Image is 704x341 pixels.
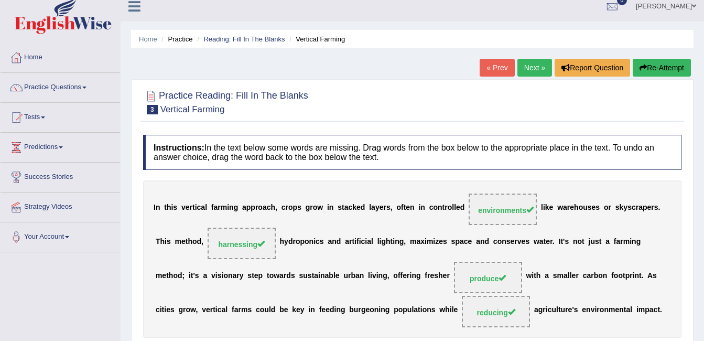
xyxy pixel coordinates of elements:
b: t [267,272,269,280]
b: l [371,238,373,246]
b: l [541,204,543,212]
b: s [291,272,295,280]
b: e [546,238,550,246]
b: i [393,238,395,246]
b: t [599,238,602,246]
b: a [263,204,267,212]
b: c [197,204,201,212]
b: e [647,204,652,212]
b: s [195,272,199,280]
b: , [391,204,393,212]
b: e [511,238,515,246]
b: e [406,204,410,212]
b: d [361,204,365,212]
b: s [595,204,600,212]
b: l [369,204,371,212]
a: Your Account [1,222,120,249]
b: z [435,238,439,246]
b: d [286,272,291,280]
b: p [643,204,647,212]
b: s [565,238,569,246]
b: s [451,238,456,246]
b: s [588,204,592,212]
b: . [553,238,555,246]
b: m [156,272,162,280]
b: a [605,238,610,246]
b: r [190,204,192,212]
b: n [411,272,416,280]
b: o [448,204,452,212]
b: n [480,238,485,246]
b: a [328,238,332,246]
b: c [361,238,365,246]
b: m [623,238,630,246]
b: a [203,272,207,280]
b: a [460,238,464,246]
b: i [380,238,382,246]
b: a [355,272,360,280]
b: a [233,272,237,280]
b: a [539,238,544,246]
b: o [305,238,309,246]
b: r [218,204,220,212]
b: o [269,272,274,280]
b: t [391,238,393,246]
b: , [275,204,277,212]
b: n [156,204,160,212]
b: e [403,272,407,280]
b: n [309,238,314,246]
b: p [455,238,460,246]
b: s [615,204,620,212]
b: g [234,204,239,212]
b: i [215,272,218,280]
b: , [387,272,389,280]
b: d [178,272,182,280]
b: o [393,272,398,280]
b: n [573,238,578,246]
b: h [280,238,285,246]
b: r [348,272,351,280]
b: h [169,272,174,280]
b: g [636,238,641,246]
b: r [284,272,286,280]
b: w [534,238,539,246]
b: a [344,204,349,212]
b: g [383,272,387,280]
b: h [438,272,443,280]
b: e [456,204,460,212]
b: c [348,204,352,212]
b: f [425,272,427,280]
b: i [425,238,427,246]
b: u [590,238,595,246]
b: ; [182,272,185,280]
b: o [258,204,263,212]
b: u [583,204,588,212]
b: I [558,238,560,246]
b: e [570,204,574,212]
b: f [356,238,359,246]
b: , [404,238,406,246]
b: i [433,238,435,246]
b: x [420,238,425,246]
b: l [368,272,370,280]
b: e [380,204,384,212]
b: s [627,204,632,212]
b: a [638,204,643,212]
b: f [398,272,400,280]
b: i [370,272,372,280]
b: , [201,238,203,246]
b: m [410,238,416,246]
b: r [310,204,312,212]
b: d [197,238,202,246]
b: r [445,204,447,212]
b: e [181,238,186,246]
b: c [464,238,468,246]
b: c [632,204,636,212]
b: o [433,204,438,212]
b: r [383,204,386,212]
b: v [181,204,186,212]
b: w [274,272,279,280]
b: c [493,238,497,246]
b: h [386,238,391,246]
b: i [327,204,329,212]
